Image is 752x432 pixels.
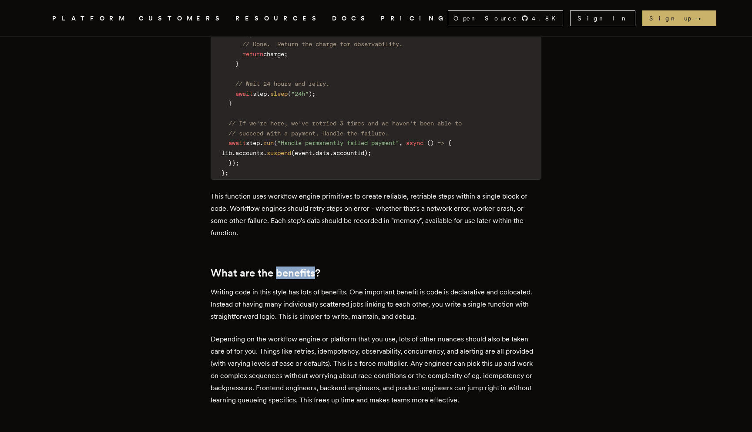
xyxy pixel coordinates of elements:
span: step [253,90,267,97]
a: PRICING [381,13,448,24]
span: data [316,149,329,156]
span: return [242,51,263,57]
span: { [448,139,451,146]
span: ( [288,90,291,97]
span: suspend [267,149,291,156]
span: . [312,149,316,156]
span: await [228,139,246,146]
span: // Wait 24 hours and retry. [235,80,329,87]
span: } [222,169,225,176]
a: CUSTOMERS [139,13,225,24]
button: PLATFORM [52,13,128,24]
span: ) [232,159,235,166]
p: This function uses workflow engine primitives to create reliable, retriable steps within a single... [211,190,541,239]
span: "Handle permanently failed payment" [277,139,399,146]
a: DOCS [332,13,370,24]
span: ) [309,90,312,97]
span: . [329,149,333,156]
span: ; [235,159,239,166]
span: Open Source [453,14,518,23]
span: accounts [235,149,263,156]
span: event [295,149,312,156]
span: // Done. Return the charge for observability. [242,40,403,47]
span: lib [222,149,232,156]
span: await [235,90,253,97]
span: . [267,90,270,97]
span: // If we're here, we've retried 3 times and we haven't been able to [228,120,462,127]
span: charge [263,51,284,57]
span: ; [368,149,371,156]
span: ; [225,169,228,176]
span: } [235,60,239,67]
span: accountId [333,149,364,156]
a: Sign up [642,10,716,26]
span: ( [427,139,430,146]
p: Depending on the workflow engine or platform that you use, lots of other nuances should also be t... [211,333,541,406]
span: ( [291,149,295,156]
span: ( [274,139,277,146]
span: async [406,139,423,146]
span: // succeed with a payment. Handle the failure. [228,130,389,137]
a: Sign In [570,10,635,26]
p: Writing code in this style has lots of benefits. One important benefit is code is declarative and... [211,286,541,323]
span: . [263,149,267,156]
button: RESOURCES [235,13,322,24]
span: sleep [270,90,288,97]
h2: What are the benefits? [211,267,541,279]
span: ; [312,90,316,97]
span: => [437,139,444,146]
span: step [246,139,260,146]
span: ) [364,149,368,156]
span: 4.8 K [532,14,561,23]
span: } [228,100,232,107]
span: "24h" [291,90,309,97]
span: ) [430,139,434,146]
span: → [695,14,709,23]
span: ; [284,51,288,57]
span: , [399,139,403,146]
span: . [232,149,235,156]
span: . [260,139,263,146]
span: } [228,159,232,166]
span: run [263,139,274,146]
